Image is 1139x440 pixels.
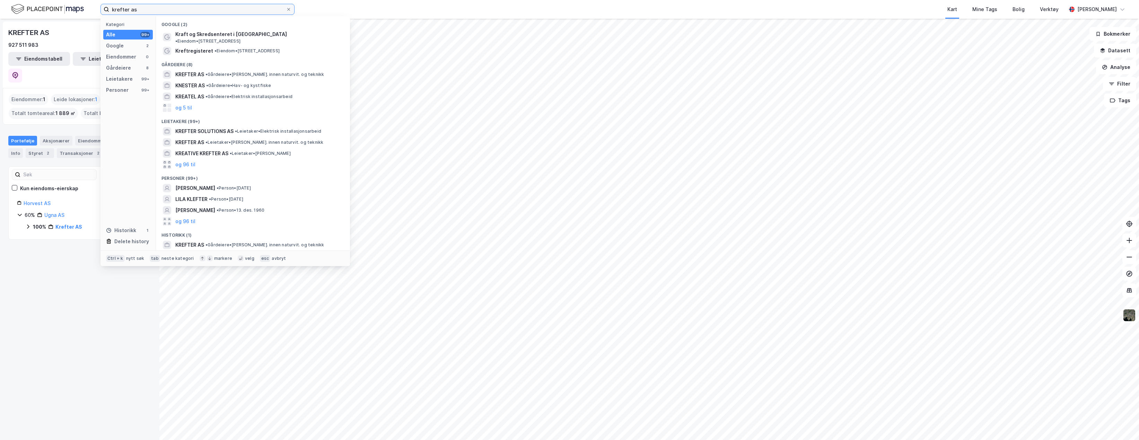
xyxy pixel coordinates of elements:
[175,38,240,44] span: Eiendom • [STREET_ADDRESS]
[33,223,46,231] div: 100%
[272,256,286,261] div: avbryt
[1104,407,1139,440] iframe: Chat Widget
[209,196,243,202] span: Person • [DATE]
[175,195,208,203] span: LILA KLEFTER
[126,256,144,261] div: nytt søk
[156,56,350,69] div: Gårdeiere (8)
[217,208,219,213] span: •
[175,217,195,226] button: og 96 til
[205,242,324,248] span: Gårdeiere • [PERSON_NAME]. innen naturvit. og teknikk
[144,65,150,71] div: 8
[156,170,350,183] div: Personer (99+)
[1104,94,1136,107] button: Tags
[106,75,133,83] div: Leietakere
[9,108,78,119] div: Totalt tomteareal :
[235,129,321,134] span: Leietaker • Elektrisk installasjonsarbeid
[217,208,264,213] span: Person • 13. des. 1960
[175,206,215,214] span: [PERSON_NAME]
[106,30,115,39] div: Alle
[1077,5,1117,14] div: [PERSON_NAME]
[217,185,251,191] span: Person • [DATE]
[73,52,134,66] button: Leietakertabell
[175,38,177,44] span: •
[8,52,70,66] button: Eiendomstabell
[217,185,219,191] span: •
[26,148,54,158] div: Styret
[175,81,205,90] span: KNESTER AS
[175,93,204,101] span: KREATEL AS
[235,129,237,134] span: •
[8,41,38,49] div: 927 511 983
[57,148,104,158] div: Transaksjoner
[175,241,204,249] span: KREFTER AS
[214,256,232,261] div: markere
[156,227,350,239] div: Historikk (1)
[206,83,271,88] span: Gårdeiere • Hav- og kystfiske
[205,140,208,145] span: •
[175,160,195,169] button: og 96 til
[43,95,45,104] span: 1
[205,242,208,247] span: •
[1123,309,1136,322] img: 9k=
[156,113,350,126] div: Leietakere (99+)
[95,150,102,157] div: 2
[106,42,124,50] div: Google
[175,127,234,135] span: KREFTER SOLUTIONS AS
[44,212,64,218] a: Ugna AS
[140,76,150,82] div: 99+
[205,94,292,99] span: Gårdeiere • Elektrisk installasjonsarbeid
[972,5,997,14] div: Mine Tags
[144,54,150,60] div: 0
[206,83,208,88] span: •
[214,48,217,53] span: •
[24,200,51,206] a: Horvest AS
[9,94,48,105] div: Eiendommer :
[1089,27,1136,41] button: Bokmerker
[106,255,125,262] div: Ctrl + k
[156,16,350,29] div: Google (2)
[11,3,84,15] img: logo.f888ab2527a4732fd821a326f86c7f29.svg
[109,4,286,15] input: Søk på adresse, matrikkel, gårdeiere, leietakere eller personer
[144,43,150,49] div: 2
[205,72,324,77] span: Gårdeiere • [PERSON_NAME]. innen naturvit. og teknikk
[260,255,271,262] div: esc
[175,138,204,147] span: KREFTER AS
[230,151,232,156] span: •
[175,184,215,192] span: [PERSON_NAME]
[75,136,118,146] div: Eiendommer
[55,109,75,117] span: 1 889 ㎡
[106,22,153,27] div: Kategori
[205,94,208,99] span: •
[81,108,137,119] div: Totalt byggareal :
[51,94,100,105] div: Leide lokasjoner :
[55,224,82,230] a: Krefter AS
[230,151,291,156] span: Leietaker • [PERSON_NAME]
[106,53,136,61] div: Eiendommer
[40,136,72,146] div: Aksjonærer
[114,237,149,246] div: Delete history
[8,136,37,146] div: Portefølje
[144,228,150,233] div: 1
[1040,5,1059,14] div: Verktøy
[245,256,254,261] div: velg
[20,184,78,193] div: Kun eiendoms-eierskap
[1013,5,1025,14] div: Bolig
[1094,44,1136,58] button: Datasett
[205,72,208,77] span: •
[8,27,51,38] div: KREFTER AS
[175,149,228,158] span: KREATIVE KREFTER AS
[140,32,150,37] div: 99+
[209,196,211,202] span: •
[106,226,136,235] div: Historikk
[106,86,129,94] div: Personer
[161,256,194,261] div: neste kategori
[205,140,323,145] span: Leietaker • [PERSON_NAME]. innen naturvit. og teknikk
[25,211,35,219] div: 60%
[106,64,131,72] div: Gårdeiere
[214,48,280,54] span: Eiendom • [STREET_ADDRESS]
[44,150,51,157] div: 2
[175,70,204,79] span: KREFTER AS
[175,47,213,55] span: Kreftregisteret
[20,169,96,180] input: Søk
